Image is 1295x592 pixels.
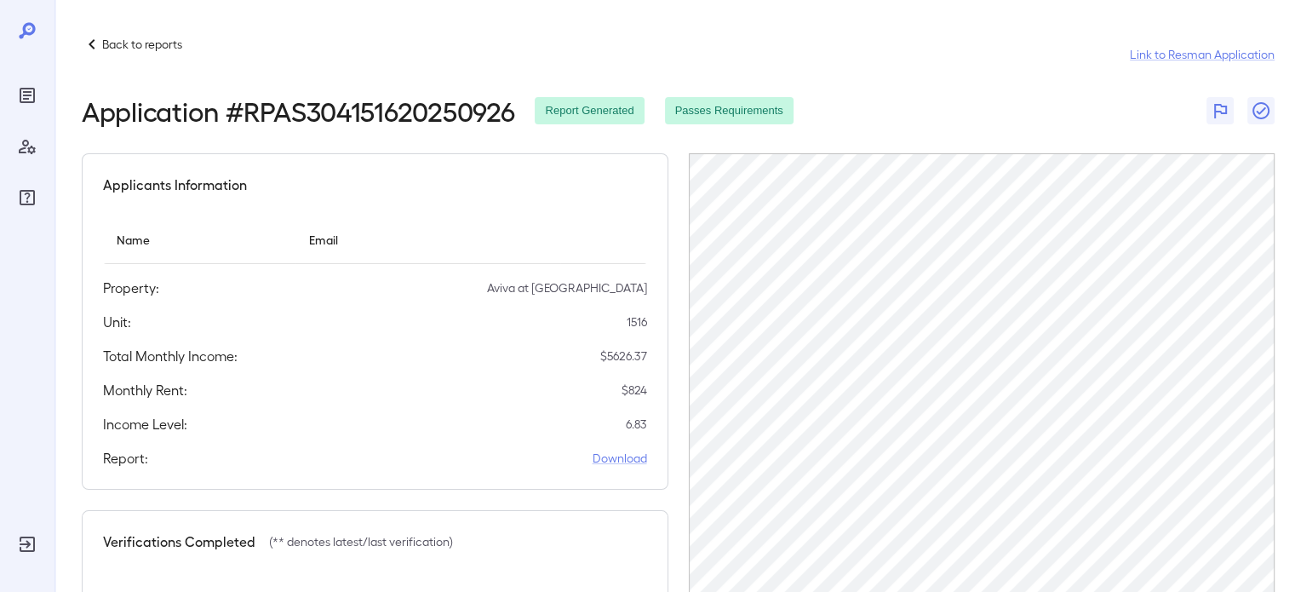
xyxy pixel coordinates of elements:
[103,312,131,332] h5: Unit:
[535,103,644,119] span: Report Generated
[103,216,647,264] table: simple table
[103,532,255,552] h5: Verifications Completed
[1130,46,1275,63] a: Link to Resman Application
[14,133,41,160] div: Manage Users
[103,414,187,434] h5: Income Level:
[14,82,41,109] div: Reports
[102,36,182,53] p: Back to reports
[103,346,238,366] h5: Total Monthly Income:
[295,216,474,264] th: Email
[1247,97,1275,124] button: Close Report
[103,175,247,195] h5: Applicants Information
[103,278,159,298] h5: Property:
[103,448,148,468] h5: Report:
[622,382,647,399] p: $ 824
[103,216,295,264] th: Name
[269,533,453,550] p: (** denotes latest/last verification)
[593,450,647,467] a: Download
[1206,97,1234,124] button: Flag Report
[487,279,647,296] p: Aviva at [GEOGRAPHIC_DATA]
[14,184,41,211] div: FAQ
[626,416,647,433] p: 6.83
[600,348,647,365] p: $ 5626.37
[103,380,187,400] h5: Monthly Rent:
[665,103,794,119] span: Passes Requirements
[627,313,647,330] p: 1516
[82,95,514,126] h2: Application # RPAS304151620250926
[14,531,41,558] div: Log Out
